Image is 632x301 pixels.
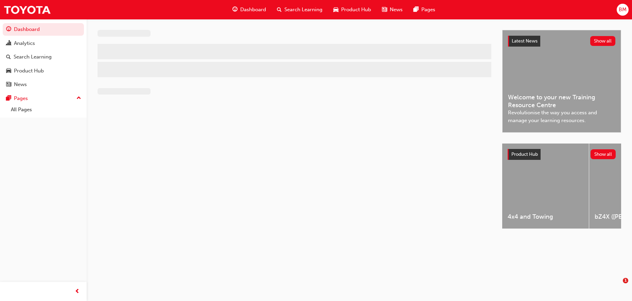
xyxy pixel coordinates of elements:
button: Show all [590,36,616,46]
span: Revolutionise the way you access and manage your learning resources. [508,109,615,124]
span: Search Learning [284,6,322,14]
div: Pages [14,95,28,102]
span: guage-icon [232,5,238,14]
a: news-iconNews [376,3,408,17]
span: car-icon [333,5,338,14]
span: guage-icon [6,27,11,33]
span: chart-icon [6,40,11,47]
a: Dashboard [3,23,84,36]
button: DashboardAnalyticsSearch LearningProduct HubNews [3,22,84,92]
a: 4x4 and Towing [502,144,589,229]
a: pages-iconPages [408,3,441,17]
a: car-iconProduct Hub [328,3,376,17]
a: News [3,78,84,91]
a: All Pages [8,104,84,115]
a: search-iconSearch Learning [271,3,328,17]
a: guage-iconDashboard [227,3,271,17]
span: Product Hub [341,6,371,14]
span: Welcome to your new Training Resource Centre [508,94,615,109]
button: Pages [3,92,84,105]
button: Show all [591,149,616,159]
span: Pages [421,6,435,14]
div: News [14,81,27,88]
span: Dashboard [240,6,266,14]
span: news-icon [6,82,11,88]
span: Latest News [512,38,538,44]
span: search-icon [277,5,282,14]
span: prev-icon [75,287,80,296]
span: up-icon [76,94,81,103]
span: 1 [623,278,628,283]
a: Analytics [3,37,84,50]
a: Search Learning [3,51,84,63]
a: Product Hub [3,65,84,77]
span: Product Hub [511,151,538,157]
span: car-icon [6,68,11,74]
span: 4x4 and Towing [508,213,583,221]
div: Product Hub [14,67,44,75]
button: BM [617,4,629,16]
img: Trak [3,2,51,17]
span: search-icon [6,54,11,60]
a: Latest NewsShow all [508,36,615,47]
span: BM [619,6,627,14]
span: news-icon [382,5,387,14]
span: pages-icon [414,5,419,14]
iframe: Intercom live chat [609,278,625,294]
a: Latest NewsShow allWelcome to your new Training Resource CentreRevolutionise the way you access a... [502,30,621,133]
div: Search Learning [14,53,52,61]
span: News [390,6,403,14]
div: Analytics [14,39,35,47]
span: pages-icon [6,96,11,102]
a: Product HubShow all [508,149,616,160]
